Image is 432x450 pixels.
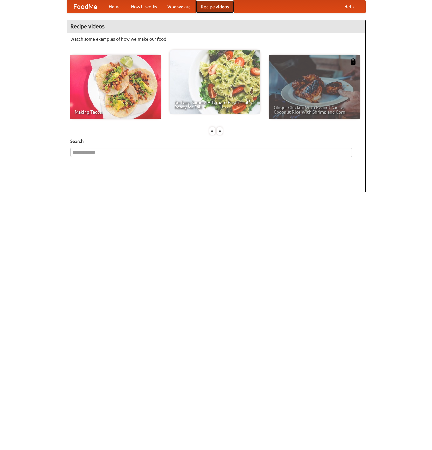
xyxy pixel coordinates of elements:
div: » [217,127,223,135]
span: Making Tacos [75,110,156,114]
a: FoodMe [67,0,104,13]
a: An Easy, Summery Tomato Pasta That's Ready for Fall [170,50,260,114]
a: How it works [126,0,162,13]
a: Making Tacos [70,55,161,119]
a: Help [339,0,359,13]
div: « [209,127,215,135]
span: An Easy, Summery Tomato Pasta That's Ready for Fall [174,100,256,109]
p: Watch some examples of how we make our food! [70,36,362,42]
img: 483408.png [350,58,356,65]
a: Home [104,0,126,13]
a: Who we are [162,0,196,13]
a: Recipe videos [196,0,234,13]
h4: Recipe videos [67,20,365,33]
h5: Search [70,138,362,144]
